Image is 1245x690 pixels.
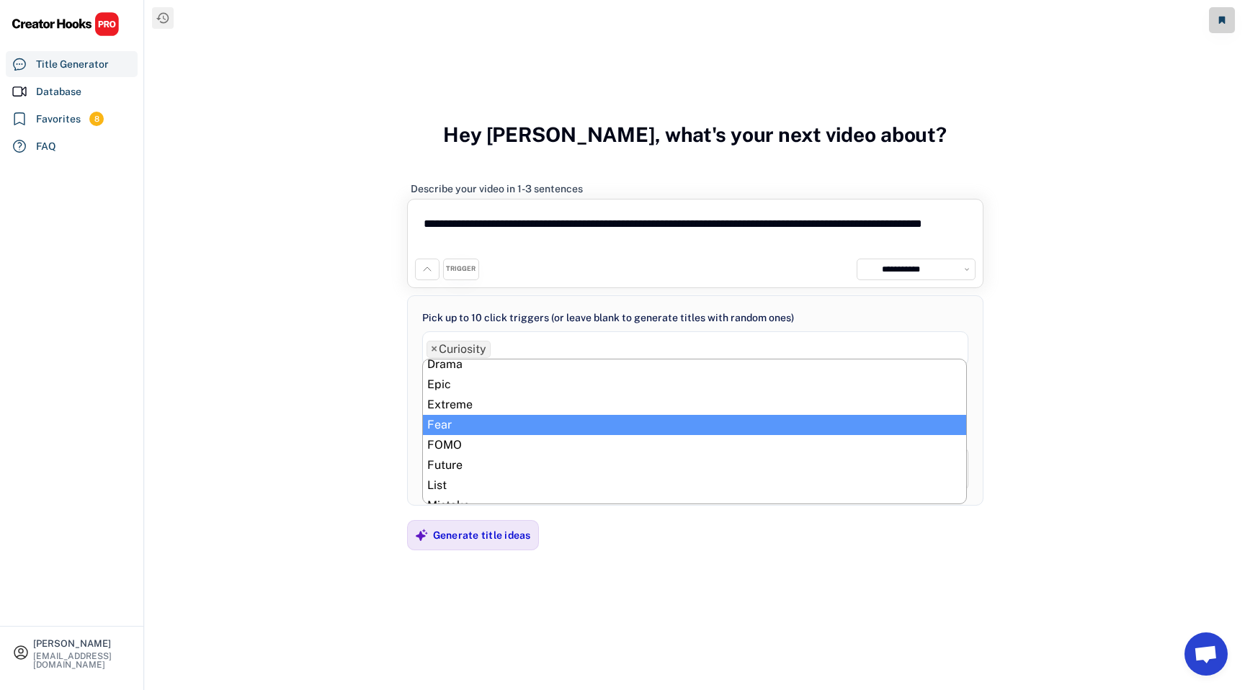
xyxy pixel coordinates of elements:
li: Drama [423,354,966,375]
li: Extreme [423,395,966,415]
div: Title Generator [36,57,109,72]
div: 8 [89,113,104,125]
div: Favorites [36,112,81,127]
li: Curiosity [427,341,491,358]
div: Database [36,84,81,99]
li: Fear [423,415,966,435]
li: Future [423,455,966,475]
img: CHPRO%20Logo.svg [12,12,120,37]
li: FOMO [423,435,966,455]
span: × [431,344,437,355]
div: Generate title ideas [433,529,531,542]
li: List [423,475,966,496]
li: Mistake [423,496,966,516]
a: Open chat [1184,632,1228,676]
h3: Hey [PERSON_NAME], what's your next video about? [443,107,947,162]
div: Pick up to 10 click triggers (or leave blank to generate titles with random ones) [422,310,794,326]
div: Describe your video in 1-3 sentences [411,182,583,195]
div: FAQ [36,139,56,154]
li: Epic [423,375,966,395]
img: channels4_profile.jpg [861,263,874,276]
div: [EMAIL_ADDRESS][DOMAIN_NAME] [33,652,131,669]
div: TRIGGER [446,264,476,274]
div: [PERSON_NAME] [33,639,131,648]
